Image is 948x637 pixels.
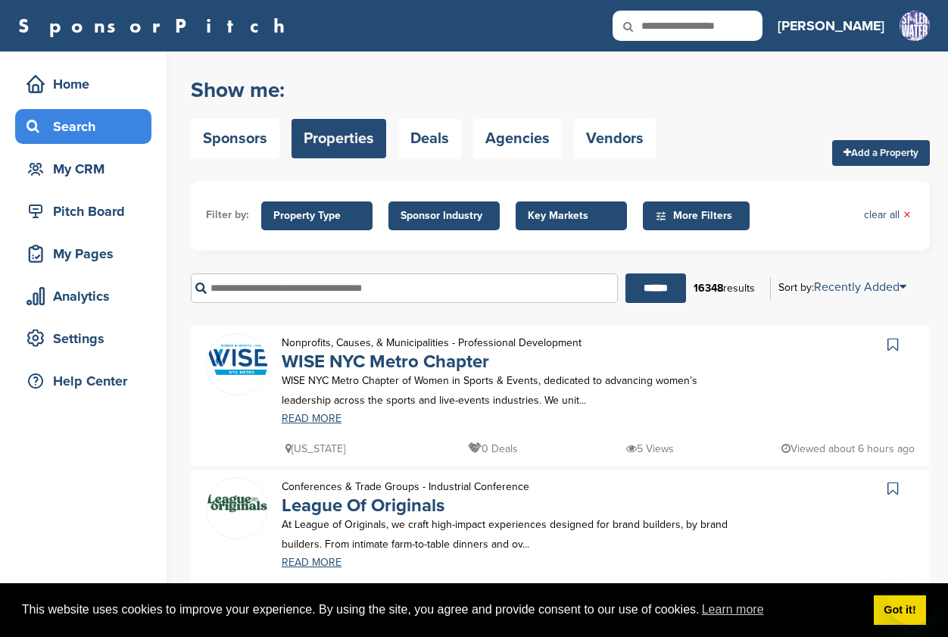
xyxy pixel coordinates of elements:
a: Settings [15,321,151,356]
a: clear all× [864,207,911,223]
a: Help Center [15,364,151,398]
h2: Show me: [191,77,656,104]
b: 16348 [694,282,723,295]
div: Pitch Board [23,198,151,225]
a: Deals [398,119,461,158]
p: At League of Originals, we craft high-impact experiences designed for brand builders, by brand bu... [282,515,738,553]
div: Settings [23,325,151,352]
p: Viewed about 6 hours ago [781,439,915,458]
a: learn more about cookies [700,598,766,621]
a: Add a Property [832,140,930,166]
a: WISE NYC Metro Chapter [282,351,489,373]
a: Analytics [15,279,151,314]
div: Sort by: [778,281,906,293]
div: Search [23,113,151,140]
p: WISE NYC Metro Chapter of Women in Sports & Events, dedicated to advancing women’s leadership acr... [282,371,738,409]
span: Sponsor Industry [401,208,488,224]
a: Recently Added [814,279,906,295]
span: More Filters [655,208,742,224]
h3: [PERSON_NAME] [778,15,884,36]
a: Search [15,109,151,144]
img: Wise nyc logo 2020 color [207,345,267,375]
p: Nonprofits, Causes, & Municipalities - Professional Development [282,333,582,352]
a: READ MORE [282,414,738,424]
img: Logo pngs green [207,494,267,513]
img: Stolen water color [900,11,930,43]
div: My Pages [23,240,151,267]
div: My CRM [23,155,151,183]
a: Agencies [473,119,562,158]
span: × [903,207,911,223]
a: READ MORE [282,557,738,568]
a: Sponsors [191,119,279,158]
p: [US_STATE] [285,439,345,458]
div: Help Center [23,367,151,395]
a: [PERSON_NAME] [778,9,884,42]
div: results [686,276,762,301]
li: Filter by: [206,207,249,223]
div: Home [23,70,151,98]
a: Pitch Board [15,194,151,229]
span: Key Markets [528,208,615,224]
a: My CRM [15,151,151,186]
span: Property Type [273,208,360,224]
div: Analytics [23,283,151,310]
iframe: Button to launch messaging window [887,576,936,625]
p: Conferences & Trade Groups - Industrial Conference [282,477,529,496]
a: League Of Originals [282,495,444,517]
a: Home [15,67,151,101]
span: This website uses cookies to improve your experience. By using the site, you agree and provide co... [22,598,862,621]
a: Vendors [574,119,656,158]
a: SponsorPitch [18,16,295,36]
p: 0 Deals [468,439,518,458]
p: 5 Views [626,439,674,458]
a: Properties [292,119,386,158]
a: My Pages [15,236,151,271]
a: dismiss cookie message [874,595,926,626]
